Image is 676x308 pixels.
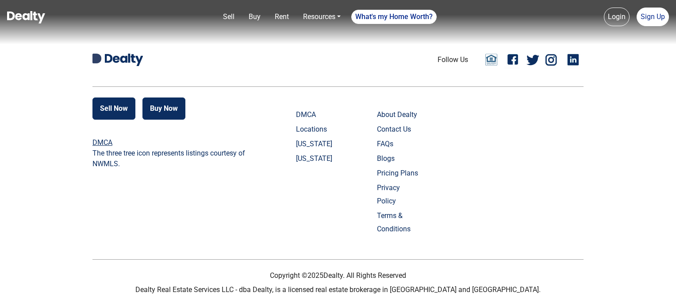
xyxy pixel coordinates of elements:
[300,8,344,26] a: Resources
[377,108,421,121] a: About Dealty
[377,137,421,151] a: FAQs
[566,51,584,69] a: Linkedin
[504,51,522,69] a: Facebook
[92,270,584,281] p: Copyright © 2025 Dealty. All Rights Reserved
[7,11,45,23] img: Dealty - Buy, Sell & Rent Homes
[92,285,584,295] p: Dealty Real Estate Services LLC - dba Dealty, is a licensed real estate brokerage in [GEOGRAPHIC_...
[377,123,421,136] a: Contact Us
[377,181,421,208] a: Privacy Policy
[296,108,340,121] a: DMCA
[351,10,437,24] a: What's my Home Worth?
[245,8,264,26] a: Buy
[92,54,101,63] img: Dealty D
[482,53,500,66] a: Email
[92,97,135,120] button: Sell Now
[526,51,539,69] a: Twitter
[377,152,421,165] a: Blogs
[438,55,468,65] li: Follow Us
[92,148,250,169] p: The three tree icon represents listings courtesy of NWMLS.
[544,51,561,69] a: Instagram
[142,97,185,120] button: Buy Now
[377,209,421,236] a: Terms & Conditions
[604,8,630,26] a: Login
[296,137,340,151] a: [US_STATE]
[296,123,340,136] a: Locations
[296,152,340,165] a: [US_STATE]
[271,8,292,26] a: Rent
[105,54,143,66] img: Dealty
[92,138,112,147] a: DMCA
[637,8,669,26] a: Sign Up
[219,8,238,26] a: Sell
[377,167,421,180] a: Pricing Plans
